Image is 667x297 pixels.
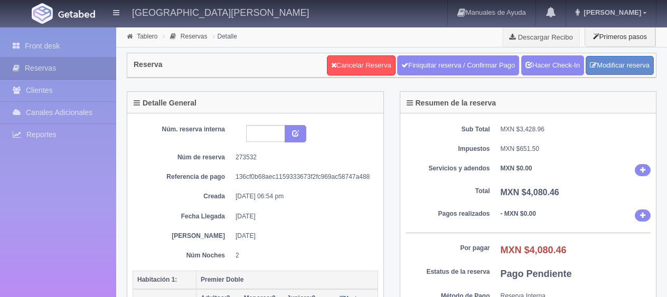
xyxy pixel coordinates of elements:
[196,271,378,289] th: Premier Doble
[236,153,370,162] dd: 273532
[134,61,163,69] h4: Reserva
[501,269,572,279] b: Pago Pendiente
[140,173,225,181] dt: Referencia de pago
[137,33,157,40] a: Tablero
[501,188,559,197] b: MXN $4,080.46
[581,8,641,16] span: [PERSON_NAME]
[58,10,95,18] img: Getabed
[140,153,225,162] dt: Núm de reserva
[406,125,490,134] dt: Sub Total
[134,99,196,107] h4: Detalle General
[585,26,655,47] button: Primeros pasos
[140,232,225,241] dt: [PERSON_NAME]
[236,251,370,260] dd: 2
[406,267,490,276] dt: Estatus de la reserva
[521,55,584,75] a: Hacer Check-In
[137,276,177,283] b: Habitación 1:
[181,33,208,40] a: Reservas
[586,56,654,75] a: Modificar reserva
[236,173,370,181] dd: 136cf0b68aec1159333673f2fc969ac58747a488
[406,145,490,154] dt: Impuestos
[140,192,225,201] dt: Creada
[407,99,496,107] h4: Resumen de la reserva
[406,209,490,218] dt: Pagos realizados
[406,244,490,253] dt: Por pagar
[140,212,225,221] dt: Fecha Llegada
[503,26,579,47] a: Descargar Recibo
[32,3,53,24] img: Getabed
[132,5,309,18] h4: [GEOGRAPHIC_DATA][PERSON_NAME]
[501,145,651,154] dd: MXN $651.50
[501,165,532,172] b: MXN $0.00
[501,125,651,134] dd: MXN $3,428.96
[236,212,370,221] dd: [DATE]
[140,125,225,134] dt: Núm. reserva interna
[236,232,370,241] dd: [DATE]
[406,164,490,173] dt: Servicios y adendos
[406,187,490,196] dt: Total
[236,192,370,201] dd: [DATE] 06:54 pm
[397,55,519,75] a: Finiquitar reserva / Confirmar Pago
[327,55,396,75] a: Cancelar Reserva
[140,251,225,260] dt: Núm Noches
[501,210,536,217] b: - MXN $0.00
[210,31,240,41] li: Detalle
[501,245,567,255] b: MXN $4,080.46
